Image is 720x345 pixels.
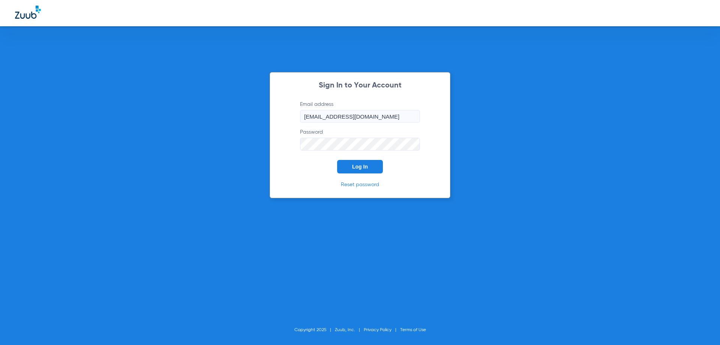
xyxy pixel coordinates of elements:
[400,328,426,332] a: Terms of Use
[289,82,431,89] h2: Sign In to Your Account
[341,182,379,187] a: Reset password
[300,110,420,123] input: Email address
[300,138,420,151] input: Password
[300,128,420,151] label: Password
[294,326,335,334] li: Copyright 2025
[337,160,383,173] button: Log In
[335,326,364,334] li: Zuub, Inc.
[352,164,368,170] span: Log In
[364,328,391,332] a: Privacy Policy
[300,101,420,123] label: Email address
[15,6,41,19] img: Zuub Logo
[682,309,720,345] iframe: Chat Widget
